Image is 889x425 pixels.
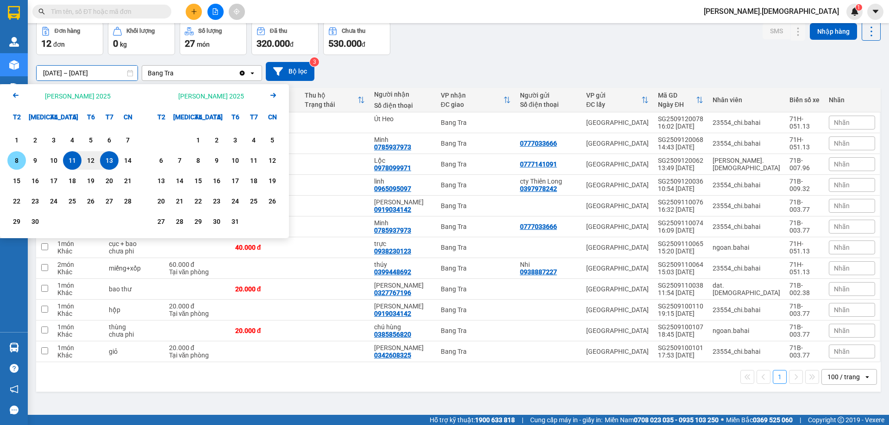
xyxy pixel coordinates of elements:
[653,88,708,112] th: Toggle SortBy
[520,140,557,147] div: 0777033666
[189,131,207,149] div: Choose Thứ Tư, tháng 10 1 2025. It's available.
[658,164,703,172] div: 13:49 [DATE]
[9,37,19,47] img: warehouse-icon
[51,6,160,17] input: Tìm tên, số ĐT hoặc mã đơn
[152,151,170,170] div: Choose Thứ Hai, tháng 10 6 2025. It's available.
[658,219,703,227] div: SG2509110074
[10,196,23,207] div: 22
[658,227,703,234] div: 16:09 [DATE]
[47,135,60,146] div: 3
[152,172,170,190] div: Choose Thứ Hai, tháng 10 13 2025. It's available.
[235,244,295,251] div: 40.000 đ
[185,38,195,49] span: 27
[169,268,226,276] div: Tại văn phòng
[66,175,79,186] div: 18
[192,216,205,227] div: 29
[7,108,26,126] div: T2
[789,240,820,255] div: 71H-051.13
[834,244,850,251] span: Nhãn
[586,223,649,230] div: [GEOGRAPHIC_DATA]
[26,212,44,231] div: Choose Thứ Ba, tháng 09 30 2025. It's available.
[374,227,411,234] div: 0785937973
[586,119,649,126] div: [GEOGRAPHIC_DATA]
[266,175,279,186] div: 19
[441,223,511,230] div: Bang Tra
[26,192,44,210] div: Choose Thứ Ba, tháng 09 23 2025. It's available.
[7,151,26,170] div: Choose Thứ Hai, tháng 09 8 2025. It's available.
[249,69,256,77] svg: open
[851,7,859,16] img: icon-new-feature
[109,247,159,255] div: chưa phi
[119,192,137,210] div: Choose Chủ Nhật, tháng 09 28 2025. It's available.
[834,181,850,189] span: Nhãn
[44,131,63,149] div: Choose Thứ Tư, tháng 09 3 2025. It's available.
[586,160,649,168] div: [GEOGRAPHIC_DATA]
[520,223,557,230] div: 0777033666
[189,192,207,210] div: Choose Thứ Tư, tháng 10 22 2025. It's available.
[113,38,118,49] span: 0
[207,151,226,170] div: Choose Thứ Năm, tháng 10 9 2025. It's available.
[374,185,411,192] div: 0965095097
[713,119,780,126] div: 23554_chi.bahai
[441,244,511,251] div: Bang Tra
[84,196,97,207] div: 26
[263,151,282,170] div: Choose Chủ Nhật, tháng 10 12 2025. It's available.
[247,196,260,207] div: 25
[658,268,703,276] div: 15:03 [DATE]
[658,240,703,247] div: SG2509110065
[84,135,97,146] div: 5
[300,88,369,112] th: Toggle SortBy
[29,175,42,186] div: 16
[658,115,703,123] div: SG2509120078
[81,151,100,170] div: Choose Thứ Sáu, tháng 09 12 2025. It's available.
[658,157,703,164] div: SG2509120062
[10,216,23,227] div: 29
[374,268,411,276] div: 0399448692
[148,68,174,78] div: Bang Tra
[229,216,242,227] div: 31
[226,151,244,170] div: Choose Thứ Sáu, tháng 10 10 2025. It's available.
[119,131,137,149] div: Choose Chủ Nhật, tháng 09 7 2025. It's available.
[266,62,314,81] button: Bộ lọc
[170,192,189,210] div: Choose Thứ Ba, tháng 10 21 2025. It's available.
[713,96,780,104] div: Nhân viên
[789,96,820,104] div: Biển số xe
[57,240,100,247] div: 1 món
[789,136,820,151] div: 71H-051.13
[586,101,641,108] div: ĐC lấy
[81,131,100,149] div: Choose Thứ Sáu, tháng 09 5 2025. It's available.
[520,261,577,268] div: Nhi
[247,135,260,146] div: 4
[789,115,820,130] div: 71H-051.13
[713,181,780,189] div: 23554_chi.bahai
[10,175,23,186] div: 15
[47,155,60,166] div: 10
[238,69,246,77] svg: Clear value
[520,178,577,185] div: cty Thiên Long
[81,108,100,126] div: T6
[520,92,577,99] div: Người gửi
[103,175,116,186] div: 20
[658,247,703,255] div: 15:20 [DATE]
[57,268,100,276] div: Khác
[226,172,244,190] div: Choose Thứ Sáu, tháng 10 17 2025. It's available.
[26,172,44,190] div: Choose Thứ Ba, tháng 09 16 2025. It's available.
[773,370,787,384] button: 1
[374,206,411,213] div: 0919034142
[192,155,205,166] div: 8
[586,92,641,99] div: VP gửi
[100,108,119,126] div: T7
[374,91,432,98] div: Người nhận
[36,22,103,55] button: Đơn hàng12đơn
[192,175,205,186] div: 15
[374,164,411,172] div: 0978099971
[152,212,170,231] div: Choose Thứ Hai, tháng 10 27 2025. It's available.
[374,247,411,255] div: 0938230123
[441,92,503,99] div: VP nhận
[789,178,820,192] div: 71B-009.32
[103,196,116,207] div: 27
[362,41,365,48] span: đ
[290,41,294,48] span: đ
[696,6,846,17] span: [PERSON_NAME].[DEMOGRAPHIC_DATA]
[210,175,223,186] div: 16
